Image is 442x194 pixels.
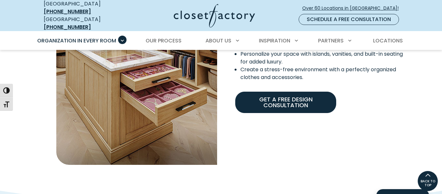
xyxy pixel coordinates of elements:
a: Get A Free Design Consultation [235,92,336,113]
span: Personalize your space with islands, vanities, and built-in seating for added luxury. [240,50,403,65]
a: BACK TO TOP [417,171,438,191]
a: Schedule a Free Consultation [299,14,399,25]
span: BACK TO TOP [418,179,438,187]
span: Over 60 Locations in [GEOGRAPHIC_DATA]! [302,5,404,12]
span: Inspiration [259,37,290,44]
a: [PHONE_NUMBER] [44,8,91,15]
nav: Primary Menu [33,32,409,50]
span: Create a stress-free environment with a perfectly organized clothes and accessories. [240,66,396,81]
img: Closet Factory Logo [174,4,255,28]
span: About Us [205,37,231,44]
span: Organization in Every Room [37,37,116,44]
span: Our Process [146,37,182,44]
div: [GEOGRAPHIC_DATA] [44,16,123,31]
span: Partners [318,37,344,44]
span: Locations [373,37,403,44]
a: Over 60 Locations in [GEOGRAPHIC_DATA]! [302,3,404,14]
a: [PHONE_NUMBER] [44,23,91,31]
